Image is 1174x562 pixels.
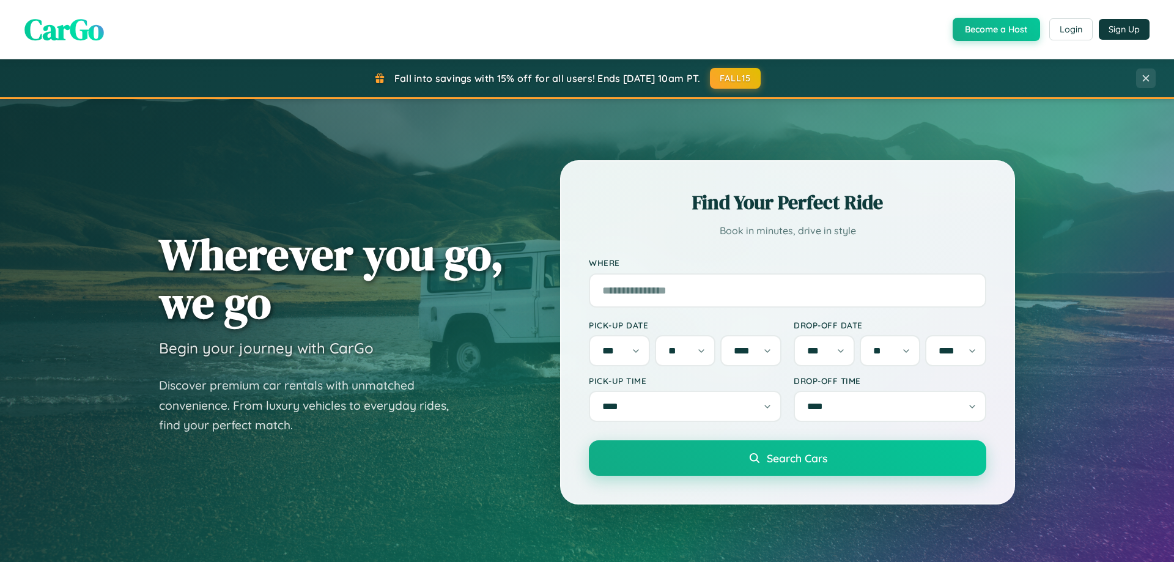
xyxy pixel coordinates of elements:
button: Login [1049,18,1093,40]
button: Become a Host [953,18,1040,41]
span: Fall into savings with 15% off for all users! Ends [DATE] 10am PT. [394,72,701,84]
button: Search Cars [589,440,986,476]
p: Discover premium car rentals with unmatched convenience. From luxury vehicles to everyday rides, ... [159,375,465,435]
label: Drop-off Date [794,320,986,330]
label: Pick-up Date [589,320,781,330]
span: CarGo [24,9,104,50]
label: Drop-off Time [794,375,986,386]
h1: Wherever you go, we go [159,230,504,327]
label: Where [589,258,986,268]
button: FALL15 [710,68,761,89]
label: Pick-up Time [589,375,781,386]
h3: Begin your journey with CarGo [159,339,374,357]
h2: Find Your Perfect Ride [589,189,986,216]
span: Search Cars [767,451,827,465]
p: Book in minutes, drive in style [589,222,986,240]
button: Sign Up [1099,19,1150,40]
